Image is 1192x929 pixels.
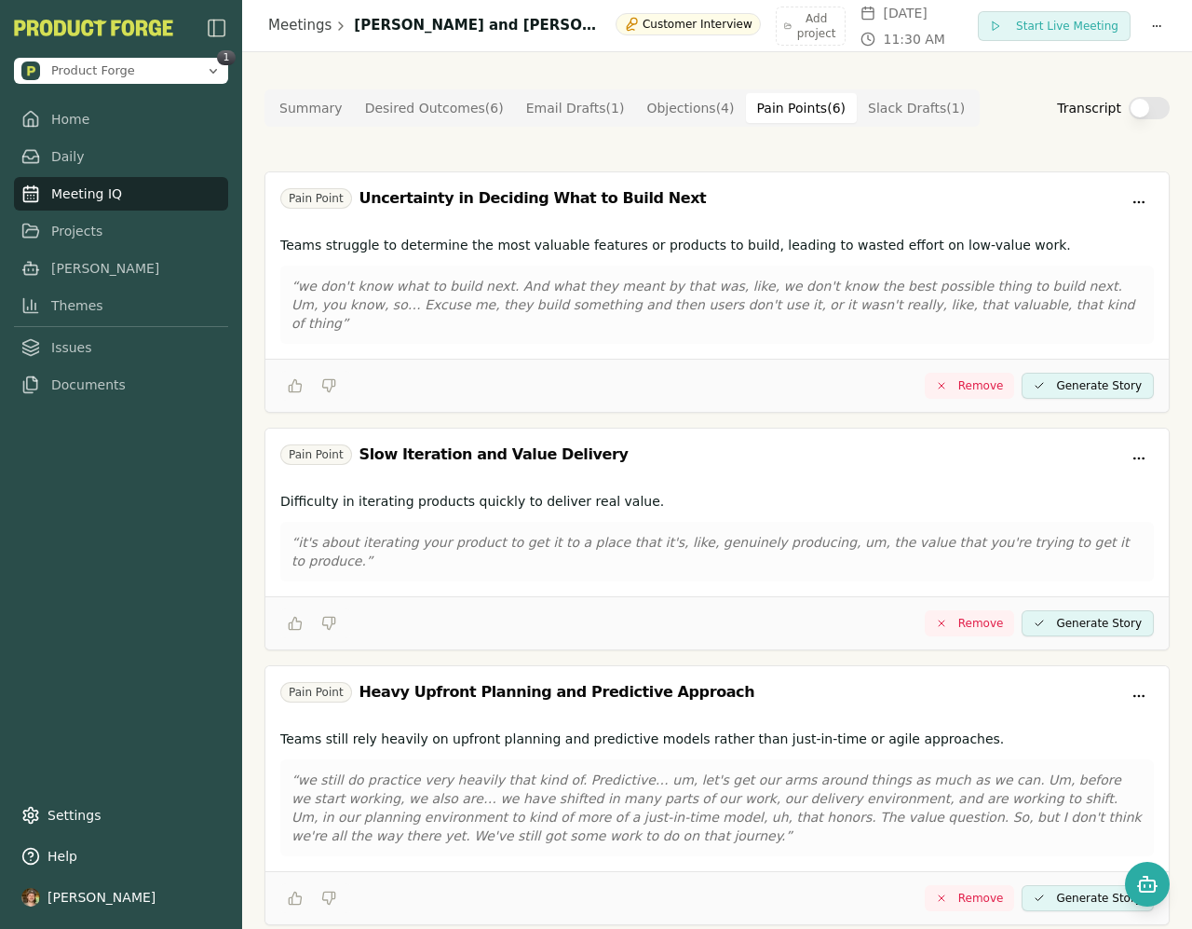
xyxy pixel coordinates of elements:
[616,13,761,35] div: Customer Interview
[776,7,847,46] button: Add project
[217,50,236,65] span: 1
[354,93,515,123] button: Desired Outcomes ( 6 )
[51,62,135,79] span: Product Forge
[280,371,310,401] button: thumbs up
[354,15,603,36] h1: [PERSON_NAME] and [PERSON_NAME]
[515,93,636,123] button: Email Drafts ( 1 )
[359,681,755,704] div: Heavy Upfront Planning and Predictive Approach
[1057,99,1121,117] label: Transcript
[291,533,1143,570] p: “it's about iterating your product to get it to a place that it's, like, genuinely producing, um,...
[268,93,354,123] button: Summary
[635,93,745,123] button: Objections ( 4 )
[359,444,629,466] div: Slow Iteration and Value Delivery
[14,840,228,873] button: Help
[925,610,1015,636] button: Remove
[280,682,352,703] div: Pain Point
[280,236,1154,254] p: Teams struggle to determine the most valuable features or products to build, leading to wasted ef...
[14,799,228,832] a: Settings
[14,140,228,173] a: Daily
[14,177,228,211] a: Meeting IQ
[1022,885,1154,911] button: Generate Story
[14,289,228,322] a: Themes
[280,492,1154,511] p: Difficulty in iterating products quickly to deliver real value.
[359,187,707,210] div: Uncertainty in Deciding What to Build Next
[206,17,228,39] button: Close Sidebar
[14,20,173,36] button: PF-Logo
[280,188,352,209] div: Pain Point
[14,881,228,914] button: [PERSON_NAME]
[314,608,344,638] button: thumbs down
[14,58,228,84] button: Open organization switcher
[978,11,1131,41] button: Start Live Meeting
[1016,19,1118,34] span: Start Live Meeting
[857,93,976,123] button: Slack Drafts ( 1 )
[925,885,1015,911] button: Remove
[280,444,352,465] div: Pain Point
[291,771,1143,845] p: “we still do practice very heavily that kind of. Predictive… um, let's get our arms around things...
[795,11,838,41] span: Add project
[14,331,228,364] a: Issues
[206,17,228,39] img: sidebar
[21,61,40,80] img: Product Forge
[14,214,228,248] a: Projects
[314,371,344,401] button: thumbs down
[280,883,310,913] button: thumbs up
[14,20,173,36] img: Product Forge
[21,888,40,907] img: profile
[268,15,332,36] a: Meetings
[883,30,944,48] span: 11:30 AM
[280,730,1154,748] p: Teams still rely heavily on upfront planning and predictive models rather than just-in-time or ag...
[1022,610,1154,636] button: Generate Story
[925,373,1015,399] button: Remove
[14,252,228,285] a: [PERSON_NAME]
[280,608,310,638] button: thumbs up
[1125,862,1170,907] button: Open chat
[14,368,228,402] a: Documents
[291,277,1143,333] p: “we don't know what to build next. And what they meant by that was, like, we don't know the best ...
[746,93,858,123] button: Pain Points ( 6 )
[314,883,344,913] button: thumbs down
[883,4,927,22] span: [DATE]
[1022,373,1154,399] button: Generate Story
[14,102,228,136] a: Home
